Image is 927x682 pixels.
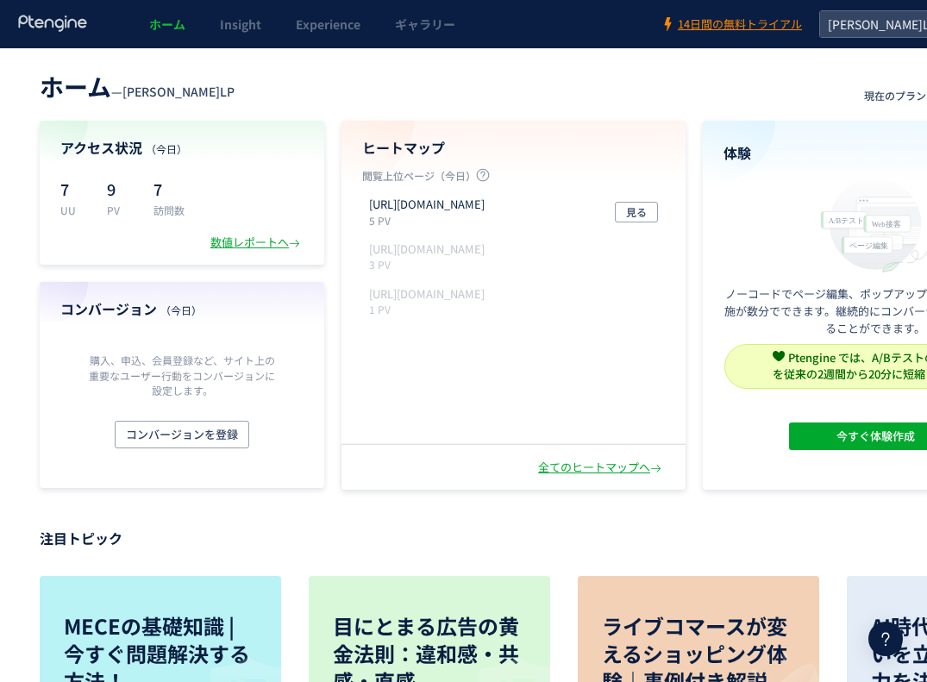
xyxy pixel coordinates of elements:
[220,16,261,33] span: Insight
[369,302,492,316] p: 1 PV
[85,353,279,397] p: 購入、申込、会員登録など、サイト上の重要なユーザー行動をコンバージョンに設定します。
[153,203,185,217] p: 訪問数
[369,213,492,228] p: 5 PV
[160,303,202,317] span: （今日）
[107,175,133,203] p: 9
[538,460,665,476] div: 全てのヒートマップへ
[626,202,647,222] span: 見る
[115,421,249,448] button: コンバージョンを登録
[369,241,485,258] p: https://cocoromamoru.com/shin-goshinryoku
[362,168,665,190] p: 閲覧上位ページ（今日）
[369,286,485,303] p: https://cocoromamoru.com/app/heatmap_track.html
[40,69,111,103] span: ホーム
[362,138,665,158] h4: ヒートマップ
[395,16,455,33] span: ギャラリー
[126,421,238,448] span: コンバージョンを登録
[40,69,235,103] div: —
[661,16,802,33] a: 14日間の無料トライアル
[678,16,802,33] span: 14日間の無料トライアル
[60,299,304,319] h4: コンバージョン
[60,203,86,217] p: UU
[773,350,785,362] img: svg+xml,%3c
[122,83,235,100] span: [PERSON_NAME]LP
[369,197,485,213] p: https://cocoromamoru.com/cranialtherapysuper
[615,202,658,222] button: 見る
[836,422,914,450] span: 今すぐ体験作成
[153,175,185,203] p: 7
[146,141,187,156] span: （今日）
[210,235,304,251] div: 数値レポートへ
[296,16,360,33] span: Experience
[60,175,86,203] p: 7
[107,203,133,217] p: PV
[60,138,304,158] h4: アクセス状況
[149,16,185,33] span: ホーム
[369,257,492,272] p: 3 PV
